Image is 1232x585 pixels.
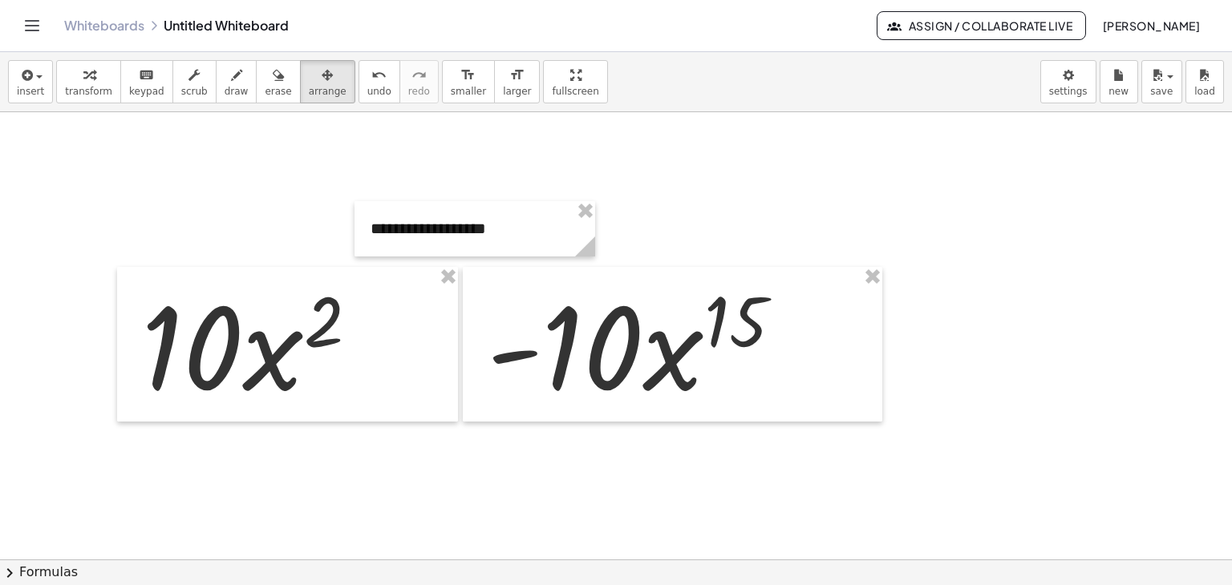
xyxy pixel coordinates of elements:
button: erase [256,60,300,103]
span: draw [225,86,249,97]
button: format_sizelarger [494,60,540,103]
button: fullscreen [543,60,607,103]
span: arrange [309,86,346,97]
button: format_sizesmaller [442,60,495,103]
button: new [1100,60,1138,103]
i: keyboard [139,66,154,85]
button: save [1141,60,1182,103]
span: Assign / Collaborate Live [890,18,1072,33]
span: keypad [129,86,164,97]
i: format_size [509,66,525,85]
span: transform [65,86,112,97]
span: undo [367,86,391,97]
span: new [1108,86,1129,97]
span: smaller [451,86,486,97]
button: undoundo [359,60,400,103]
span: [PERSON_NAME] [1102,18,1200,33]
button: load [1185,60,1224,103]
i: undo [371,66,387,85]
i: format_size [460,66,476,85]
button: Assign / Collaborate Live [877,11,1086,40]
button: Toggle navigation [19,13,45,38]
button: scrub [172,60,217,103]
button: arrange [300,60,355,103]
span: load [1194,86,1215,97]
button: redoredo [399,60,439,103]
span: scrub [181,86,208,97]
button: settings [1040,60,1096,103]
button: keyboardkeypad [120,60,173,103]
span: settings [1049,86,1088,97]
button: draw [216,60,257,103]
span: save [1150,86,1173,97]
i: redo [411,66,427,85]
button: insert [8,60,53,103]
span: insert [17,86,44,97]
button: transform [56,60,121,103]
button: [PERSON_NAME] [1089,11,1213,40]
span: redo [408,86,430,97]
span: fullscreen [552,86,598,97]
span: erase [265,86,291,97]
span: larger [503,86,531,97]
a: Whiteboards [64,18,144,34]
